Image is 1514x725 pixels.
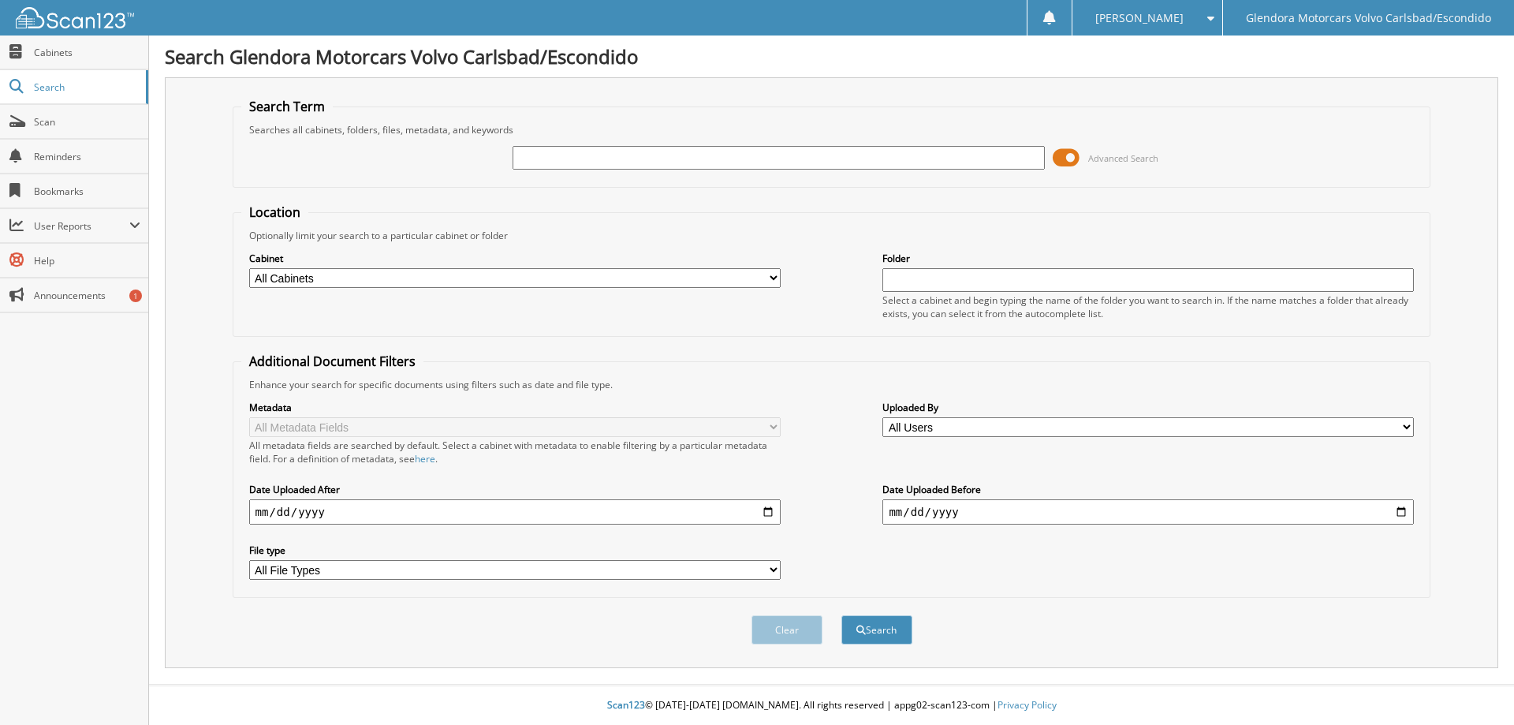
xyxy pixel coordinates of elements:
[16,7,134,28] img: scan123-logo-white.svg
[882,293,1414,320] div: Select a cabinet and begin typing the name of the folder you want to search in. If the name match...
[34,150,140,163] span: Reminders
[241,353,423,370] legend: Additional Document Filters
[241,229,1423,242] div: Optionally limit your search to a particular cabinet or folder
[249,252,781,265] label: Cabinet
[882,483,1414,496] label: Date Uploaded Before
[34,219,129,233] span: User Reports
[415,452,435,465] a: here
[241,123,1423,136] div: Searches all cabinets, folders, files, metadata, and keywords
[241,204,308,221] legend: Location
[34,185,140,198] span: Bookmarks
[34,80,138,94] span: Search
[1246,13,1491,23] span: Glendora Motorcars Volvo Carlsbad/Escondido
[249,483,781,496] label: Date Uploaded After
[841,615,912,645] button: Search
[241,98,333,115] legend: Search Term
[882,499,1414,525] input: end
[165,43,1498,69] h1: Search Glendora Motorcars Volvo Carlsbad/Escondido
[34,289,140,302] span: Announcements
[751,615,822,645] button: Clear
[241,378,1423,391] div: Enhance your search for specific documents using filters such as date and file type.
[249,544,781,557] label: File type
[249,401,781,414] label: Metadata
[998,698,1057,712] a: Privacy Policy
[129,290,142,302] div: 1
[34,254,140,267] span: Help
[1095,13,1184,23] span: [PERSON_NAME]
[1088,152,1158,164] span: Advanced Search
[882,401,1414,414] label: Uploaded By
[34,115,140,129] span: Scan
[149,686,1514,725] div: © [DATE]-[DATE] [DOMAIN_NAME]. All rights reserved | appg02-scan123-com |
[882,252,1414,265] label: Folder
[607,698,645,712] span: Scan123
[34,46,140,59] span: Cabinets
[249,439,781,465] div: All metadata fields are searched by default. Select a cabinet with metadata to enable filtering b...
[249,499,781,525] input: start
